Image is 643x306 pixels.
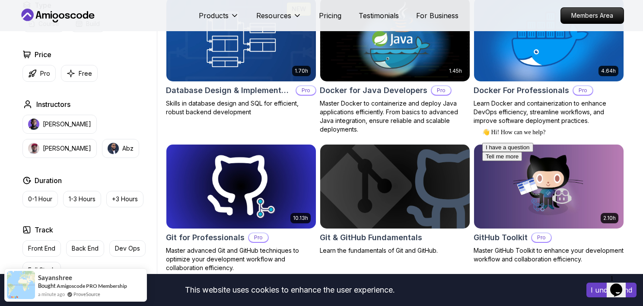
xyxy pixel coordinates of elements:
button: Free [61,65,98,82]
img: Git for Professionals card [166,145,316,229]
p: Pro [573,86,592,95]
p: Pro [249,233,268,242]
h2: Price [35,49,51,60]
h2: Docker for Java Developers [320,84,427,97]
span: Sayanshree [38,274,72,281]
p: Learn the fundamentals of Git and GitHub. [320,246,470,255]
h2: Database Design & Implementation [166,84,292,97]
button: Tell me more [3,27,43,36]
button: Resources [256,10,302,28]
p: Pro [432,86,451,95]
p: Front End [28,244,55,253]
h2: GitHub Toolkit [474,232,528,244]
p: 10.13h [293,215,308,222]
iframe: chat widget [479,125,634,267]
p: [PERSON_NAME] [43,120,91,129]
button: 0-1 Hour [22,191,58,207]
a: Pricing [319,10,341,21]
div: 👋 Hi! How can we help?I have a questionTell me more [3,3,159,36]
button: I have a question [3,18,54,27]
a: Members Area [560,7,624,24]
p: Pro [296,86,315,95]
span: 👋 Hi! How can we help? [3,4,67,10]
a: Amigoscode PRO Membership [57,283,127,289]
p: Master Docker to containerize and deploy Java applications efficiently. From basics to advanced J... [320,99,470,134]
h2: Git & GitHub Fundamentals [320,232,422,244]
p: Full Stack [28,266,55,274]
p: 1-3 Hours [69,195,95,203]
button: 1-3 Hours [63,191,101,207]
h2: Docker For Professionals [474,84,569,97]
button: instructor img[PERSON_NAME] [22,115,97,134]
p: Products [199,10,229,21]
img: instructor img [108,143,119,154]
img: provesource social proof notification image [7,271,35,299]
p: Members Area [561,8,624,23]
p: Master GitHub Toolkit to enhance your development workflow and collaboration efficiency. [474,246,624,264]
button: Back End [66,240,104,257]
iframe: chat widget [607,271,634,297]
a: ProveSource [73,291,100,297]
p: 4.64h [601,68,616,74]
a: GitHub Toolkit card2.10hGitHub ToolkitProMaster GitHub Toolkit to enhance your development workfl... [474,144,624,264]
p: Master advanced Git and GitHub techniques to optimize your development workflow and collaboration... [166,246,316,272]
h2: Instructors [36,99,70,110]
p: Skills in database design and SQL for efficient, robust backend development [166,99,316,116]
img: GitHub Toolkit card [474,145,624,229]
p: [PERSON_NAME] [43,144,91,153]
p: Free [79,69,92,78]
button: Front End [22,240,61,257]
p: +3 Hours [112,195,138,203]
p: Pro [40,69,50,78]
button: instructor imgAbz [102,139,139,158]
p: 1.45h [449,68,462,74]
p: Abz [122,144,134,153]
p: 0-1 Hour [28,195,52,203]
p: Back End [72,244,99,253]
h2: Duration [35,175,62,186]
p: Learn Docker and containerization to enhance DevOps efficiency, streamline workflows, and improve... [474,99,624,125]
img: Git & GitHub Fundamentals card [320,145,470,229]
p: 1.70h [295,68,308,74]
span: a minute ago [38,290,65,298]
h2: Git for Professionals [166,232,245,244]
a: Git & GitHub Fundamentals cardGit & GitHub FundamentalsLearn the fundamentals of Git and GitHub. [320,144,470,255]
span: Bought [38,282,56,289]
h2: Track [35,225,53,235]
img: instructor img [28,119,39,130]
img: instructor img [28,143,39,154]
button: Pro [22,65,56,82]
a: Git for Professionals card10.13hGit for ProfessionalsProMaster advanced Git and GitHub techniques... [166,144,316,272]
button: +3 Hours [106,191,143,207]
button: instructor img[PERSON_NAME] [22,139,97,158]
p: Resources [256,10,291,21]
a: For Business [416,10,458,21]
p: Dev Ops [115,244,140,253]
a: Testimonials [359,10,399,21]
button: Products [199,10,239,28]
button: Dev Ops [109,240,146,257]
div: This website uses cookies to enhance the user experience. [6,280,573,300]
button: Full Stack [22,262,61,278]
button: Accept cookies [586,283,637,297]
